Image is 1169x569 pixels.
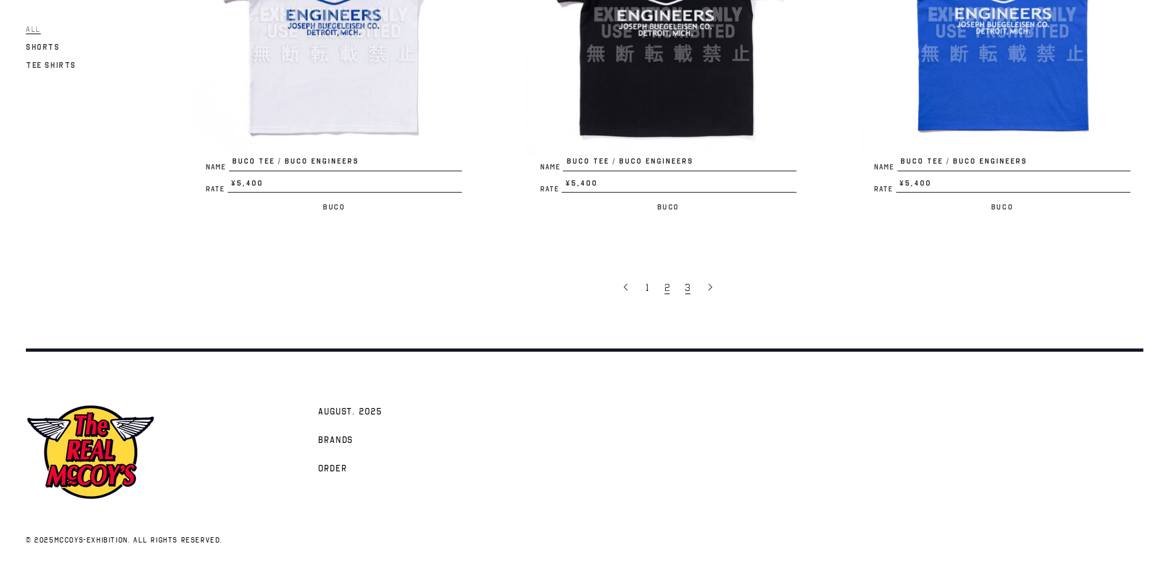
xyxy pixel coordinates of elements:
[897,156,1130,171] span: BUCO TEE / BUCO ENGINEERS
[540,186,562,193] span: Rate
[527,199,809,215] p: Buco
[228,178,462,193] span: ¥5,400
[664,281,670,294] span: 2
[312,454,354,482] a: Order
[318,463,347,476] span: Order
[26,39,60,54] a: Shorts
[54,535,128,544] a: mccoys-exhibition
[312,425,360,454] a: Brands
[26,403,155,501] img: mccoys-exhibition
[26,535,559,546] p: © 2025 . All rights reserved.
[679,274,699,301] a: 3
[318,406,382,419] span: AUGUST. 2025
[874,164,897,171] span: Name
[26,60,76,69] span: Tee Shirts
[861,199,1143,215] p: Buco
[193,199,475,215] p: Buco
[874,186,896,193] span: Rate
[563,156,796,171] span: BUCO TEE / BUCO ENGINEERS
[540,164,563,171] span: Name
[312,397,389,425] a: AUGUST. 2025
[26,57,76,72] a: Tee Shirts
[896,178,1130,193] span: ¥5,400
[206,164,229,171] span: Name
[26,42,60,51] span: Shorts
[318,435,354,447] span: Brands
[562,178,796,193] span: ¥5,400
[26,24,41,34] span: All
[229,156,462,171] span: BUCO TEE / BUCO ENGINEERS
[646,281,649,294] span: 1
[206,186,228,193] span: Rate
[26,21,41,36] a: All
[685,281,690,294] span: 3
[639,274,658,301] a: 1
